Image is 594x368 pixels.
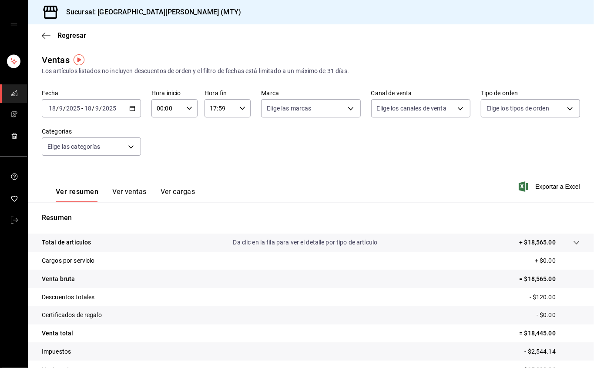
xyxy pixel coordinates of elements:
button: Exportar a Excel [520,181,580,192]
font: Categorías [42,128,72,135]
font: Impuestos [42,348,71,355]
font: Elige los tipos de orden [487,105,549,112]
font: Los artículos listados no incluyen descuentos de orden y el filtro de fechas está limitado a un m... [42,67,349,74]
font: Marca [261,90,279,97]
font: Regresar [57,31,86,40]
div: pestañas de navegación [56,187,195,202]
font: - $2,544.14 [525,348,556,355]
input: -- [84,105,92,112]
font: / [99,105,102,112]
font: / [56,105,59,112]
button: Regresar [42,31,86,40]
font: = $18,565.00 [519,275,556,282]
font: - $0.00 [537,311,556,318]
font: Cargos por servicio [42,257,95,264]
font: Ver resumen [56,187,98,196]
font: Hora inicio [151,90,181,97]
input: ---- [66,105,81,112]
font: Ventas [42,55,70,65]
font: Elige las marcas [267,105,311,112]
font: Hora fin [205,90,227,97]
font: = $18,445.00 [519,330,556,337]
font: - $120.00 [530,294,556,301]
font: Ver ventas [112,187,147,196]
button: cajón abierto [10,23,17,30]
font: + $0.00 [535,257,556,264]
font: Elige las categorías [47,143,101,150]
font: Venta total [42,330,73,337]
img: Marcador de información sobre herramientas [74,54,84,65]
font: Elige los canales de venta [377,105,446,112]
font: Ver cargas [161,187,195,196]
font: Exportar a Excel [535,183,580,190]
font: - [81,105,83,112]
font: Total de artículos [42,239,91,246]
font: / [92,105,94,112]
input: -- [48,105,56,112]
font: Fecha [42,90,59,97]
font: Resumen [42,214,72,222]
font: Tipo de orden [481,90,518,97]
font: + $18,565.00 [519,239,556,246]
font: Canal de venta [371,90,412,97]
font: Certificados de regalo [42,311,102,318]
input: -- [95,105,99,112]
input: -- [59,105,63,112]
input: ---- [102,105,117,112]
font: Da clic en la fila para ver el detalle por tipo de artículo [233,239,378,246]
font: Venta bruta [42,275,75,282]
font: Descuentos totales [42,294,94,301]
font: / [63,105,66,112]
font: Sucursal: [GEOGRAPHIC_DATA][PERSON_NAME] (MTY) [66,8,241,16]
